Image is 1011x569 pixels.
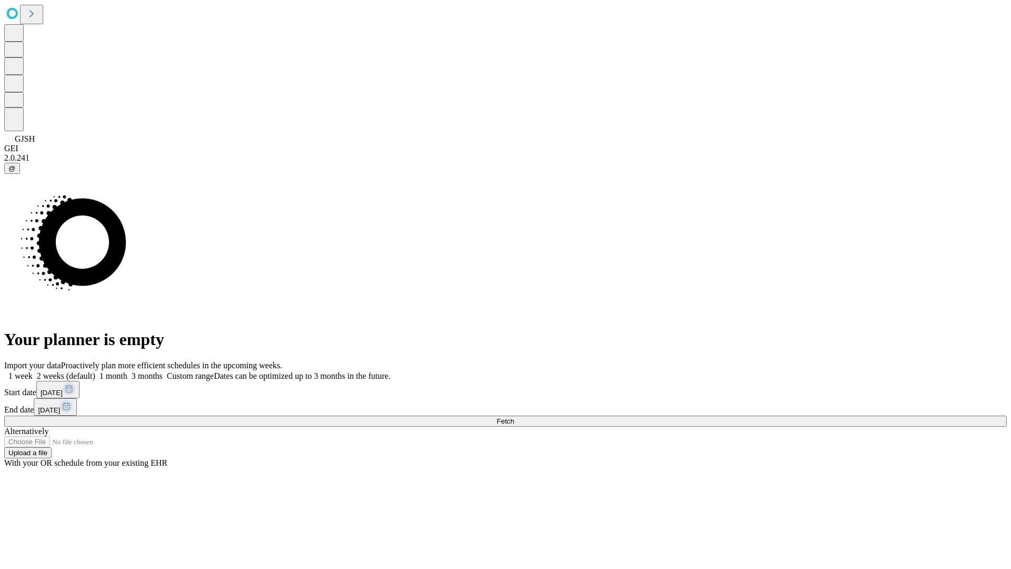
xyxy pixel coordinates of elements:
button: @ [4,163,20,174]
button: [DATE] [34,398,77,416]
span: 1 week [8,371,33,380]
span: [DATE] [41,389,63,397]
div: 2.0.241 [4,153,1007,163]
span: 3 months [132,371,163,380]
button: Upload a file [4,447,52,458]
span: 2 weeks (default) [37,371,95,380]
div: Start date [4,381,1007,398]
span: Fetch [497,417,514,425]
span: Dates can be optimized up to 3 months in the future. [214,371,390,380]
span: GJSH [15,134,35,143]
span: [DATE] [38,406,60,414]
div: GEI [4,144,1007,153]
span: Proactively plan more efficient schedules in the upcoming weeks. [61,361,282,370]
span: With your OR schedule from your existing EHR [4,458,167,467]
span: Import your data [4,361,61,370]
div: End date [4,398,1007,416]
button: Fetch [4,416,1007,427]
span: @ [8,164,16,172]
button: [DATE] [36,381,80,398]
span: Custom range [167,371,214,380]
h1: Your planner is empty [4,330,1007,349]
span: Alternatively [4,427,48,436]
span: 1 month [100,371,127,380]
